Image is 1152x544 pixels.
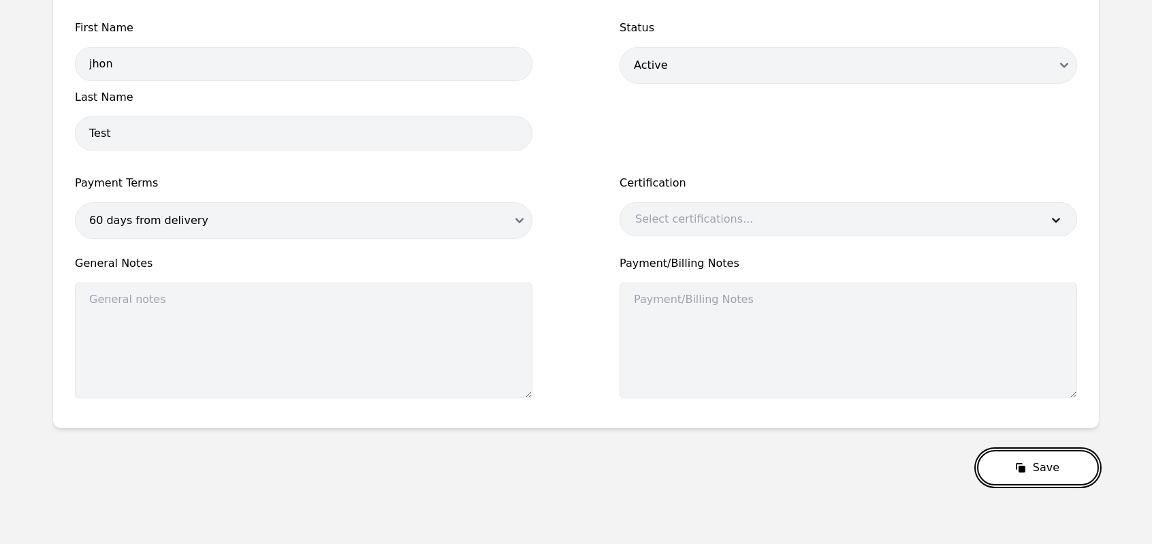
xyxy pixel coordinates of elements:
[620,20,1077,36] span: Status
[75,255,532,272] span: General Notes
[75,89,532,106] span: Last Name
[620,255,1077,272] span: Payment/Billing Notes
[75,47,532,81] input: First Name
[75,20,532,36] span: First Name
[75,175,532,191] span: Payment Terms
[75,116,532,150] input: Last Name
[977,450,1099,485] button: Save
[620,175,1077,191] label: Certification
